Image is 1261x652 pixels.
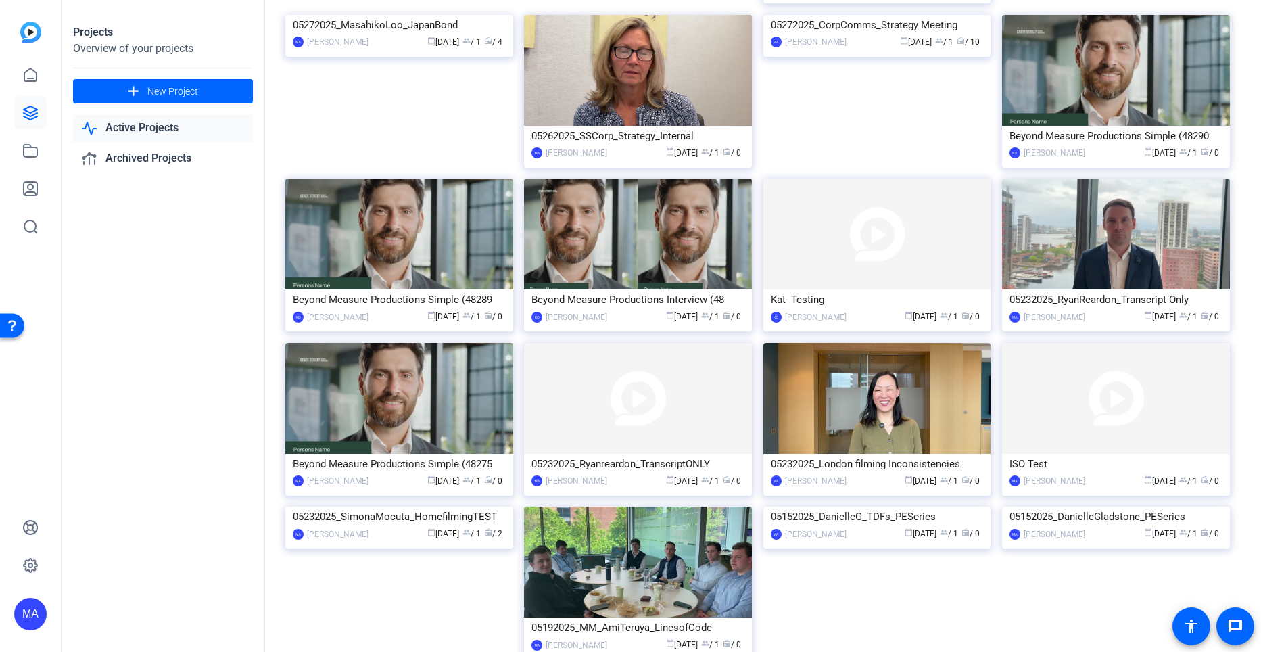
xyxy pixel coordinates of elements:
div: [PERSON_NAME] [785,528,847,541]
span: radio [961,528,970,536]
span: calendar_today [905,528,913,536]
img: blue-gradient.svg [20,22,41,43]
span: radio [1201,147,1209,156]
div: MA [293,475,304,486]
span: / 0 [961,529,980,538]
div: 05262025_SSCorp_Strategy_Internal [531,126,744,146]
span: radio [723,311,731,319]
span: [DATE] [1144,476,1176,486]
span: [DATE] [1144,312,1176,321]
mat-icon: accessibility [1183,618,1199,634]
span: radio [1201,528,1209,536]
span: [DATE] [905,529,936,538]
div: KO [1009,147,1020,158]
span: calendar_today [1144,475,1152,484]
div: [PERSON_NAME] [785,35,847,49]
span: group [701,639,709,647]
span: / 0 [961,476,980,486]
div: [PERSON_NAME] [1024,474,1085,488]
span: group [701,311,709,319]
div: 05272025_MasahikoLoo_JapanBond [293,15,506,35]
span: / 1 [940,312,958,321]
span: calendar_today [905,475,913,484]
span: / 1 [701,148,719,158]
span: / 10 [957,37,980,47]
span: [DATE] [666,312,698,321]
span: radio [723,639,731,647]
div: Beyond Measure Productions Interview (48 [531,289,744,310]
div: MA [1009,475,1020,486]
div: [PERSON_NAME] [785,474,847,488]
span: radio [484,475,492,484]
div: 05192025_MM_AmiTeruya_LinesofCode [531,618,744,638]
div: MA [771,529,782,540]
span: [DATE] [427,476,459,486]
span: group [462,37,471,45]
span: [DATE] [666,640,698,649]
span: / 1 [940,476,958,486]
div: [PERSON_NAME] [546,310,607,324]
span: radio [723,475,731,484]
span: / 1 [462,529,481,538]
span: / 0 [1201,312,1219,321]
span: radio [484,528,492,536]
span: / 0 [723,640,741,649]
span: calendar_today [427,311,435,319]
span: group [935,37,943,45]
div: [PERSON_NAME] [307,528,368,541]
div: 05232025_London filming Inconsistencies [771,454,984,474]
span: [DATE] [427,312,459,321]
div: 05272025_CorpComms_Strategy Meeting [771,15,984,35]
span: calendar_today [427,528,435,536]
span: / 1 [701,312,719,321]
span: / 0 [1201,148,1219,158]
span: group [1179,147,1187,156]
div: KO [531,312,542,323]
span: / 1 [462,476,481,486]
span: calendar_today [666,311,674,319]
a: Active Projects [73,114,253,142]
div: MA [531,475,542,486]
a: Archived Projects [73,145,253,172]
span: radio [723,147,731,156]
span: / 0 [484,312,502,321]
div: KO [771,312,782,323]
span: / 1 [1179,476,1197,486]
span: group [462,528,471,536]
div: 05232025_SimonaMocuta_HomefilmingTEST [293,507,506,527]
span: calendar_today [666,639,674,647]
div: Overview of your projects [73,41,253,57]
div: 05152025_DanielleG_TDFs_PESeries [771,507,984,527]
span: calendar_today [666,475,674,484]
div: 05152025_DanielleGladstone_PESeries [1009,507,1222,527]
span: / 1 [462,312,481,321]
span: radio [484,311,492,319]
span: [DATE] [905,476,936,486]
span: [DATE] [905,312,936,321]
span: / 1 [701,640,719,649]
span: calendar_today [900,37,908,45]
div: [PERSON_NAME] [307,474,368,488]
span: group [1179,311,1187,319]
span: / 1 [462,37,481,47]
span: [DATE] [666,148,698,158]
span: group [462,475,471,484]
div: ISO Test [1009,454,1222,474]
div: 05232025_Ryanreardon_TranscriptONLY [531,454,744,474]
span: / 1 [1179,312,1197,321]
div: Projects [73,24,253,41]
span: group [940,475,948,484]
span: / 0 [484,476,502,486]
span: group [701,475,709,484]
span: radio [957,37,965,45]
span: / 1 [1179,148,1197,158]
div: Beyond Measure Productions Simple (48275 [293,454,506,474]
div: [PERSON_NAME] [307,310,368,324]
div: [PERSON_NAME] [1024,528,1085,541]
span: radio [961,475,970,484]
span: radio [1201,475,1209,484]
span: radio [484,37,492,45]
span: calendar_today [666,147,674,156]
span: [DATE] [427,529,459,538]
span: [DATE] [427,37,459,47]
